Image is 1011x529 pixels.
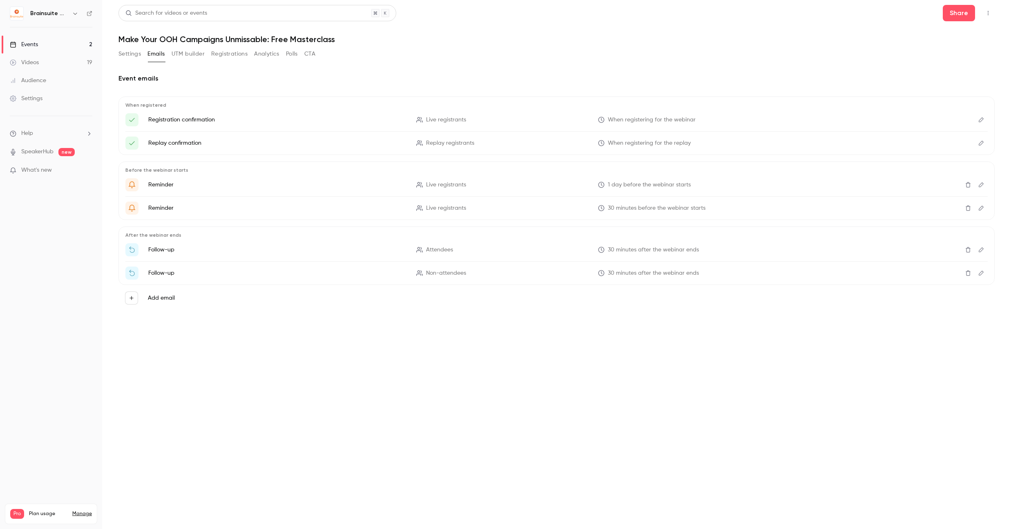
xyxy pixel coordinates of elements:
[962,267,975,280] button: Delete
[125,232,988,238] p: After the webinar ends
[608,139,691,148] span: When registering for the replay
[426,269,466,278] span: Non-attendees
[118,74,995,83] h2: Event emails
[58,148,75,156] span: new
[975,178,988,191] button: Edit
[125,137,988,150] li: Your On-Demand Access: Watch {{ event_name }} Anytime
[118,47,141,61] button: Settings
[608,204,705,213] span: 30 minutes before the webinar starts
[83,167,92,174] iframe: Noticeable Trigger
[30,9,69,18] h6: Brainsuite Webinars
[608,246,699,254] span: 30 minutes after the webinar ends
[10,76,46,85] div: Audience
[975,137,988,150] button: Edit
[211,47,248,61] button: Registrations
[426,116,466,124] span: Live registrants
[21,166,52,175] span: What's new
[125,9,207,18] div: Search for videos or events
[148,294,175,302] label: Add email
[426,204,466,213] span: Live registrants
[72,511,92,517] a: Manage
[125,102,988,108] p: When registered
[21,129,33,138] span: Help
[148,246,406,254] p: Follow-up
[975,113,988,126] button: Edit
[172,47,205,61] button: UTM builder
[148,116,406,124] p: Registration confirmation
[943,5,975,21] button: Share
[975,267,988,280] button: Edit
[962,243,975,256] button: Delete
[608,269,699,278] span: 30 minutes after the webinar ends
[118,34,995,44] h1: Make Your OOH Campaigns Unmissable: Free Masterclass
[148,139,406,147] p: Replay confirmation
[125,202,988,215] li: Are You Ready For It {{ registrant_first_name }}? {{ event_name }} Begins in 30 Minutes
[962,178,975,191] button: Delete
[148,181,406,189] p: Reminder
[148,269,406,277] p: Follow-up
[10,7,23,20] img: Brainsuite Webinars
[147,47,165,61] button: Emails
[608,181,691,189] span: 1 day before the webinar starts
[10,509,24,519] span: Pro
[125,167,988,173] p: Before the webinar starts
[21,148,54,156] a: SpeakerHub
[125,243,988,256] li: We Appreciate Your Attendance! Watch {{ event_name }} Again On-Demand
[10,58,39,67] div: Videos
[125,178,988,191] li: Quick Reminder: {{ event_name }} Goes Live Tomorrow!
[608,116,696,124] span: When registering for the webinar
[10,129,92,138] li: help-dropdown-opener
[10,40,38,49] div: Events
[10,94,42,103] div: Settings
[125,267,988,280] li: Catch Up on {{ event_name }} – Watch the Full Replay
[148,204,406,212] p: Reminder
[254,47,279,61] button: Analytics
[29,511,67,517] span: Plan usage
[975,243,988,256] button: Edit
[125,113,988,126] li: Your Access Link for {{ event_name }}- Mark Your Calendar!
[426,139,474,148] span: Replay registrants
[975,202,988,215] button: Edit
[304,47,315,61] button: CTA
[962,202,975,215] button: Delete
[426,246,453,254] span: Attendees
[426,181,466,189] span: Live registrants
[286,47,298,61] button: Polls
